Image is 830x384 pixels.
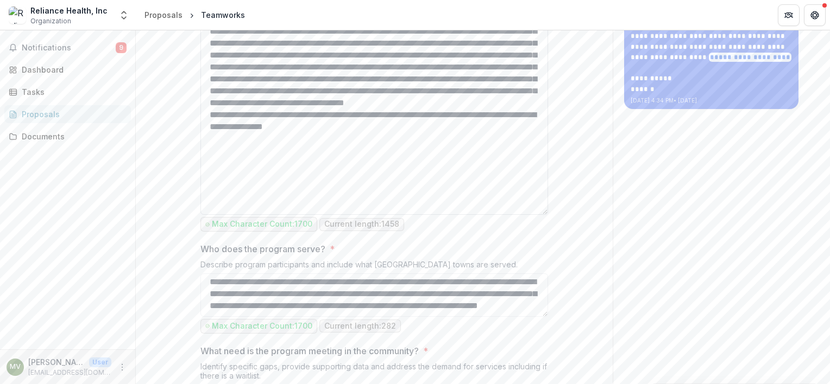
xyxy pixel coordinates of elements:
p: [EMAIL_ADDRESS][DOMAIN_NAME] [28,368,111,377]
div: Describe program participants and include what [GEOGRAPHIC_DATA] towns are served. [200,260,548,273]
div: Reliance Health, Inc [30,5,108,16]
div: Teamworks [201,9,245,21]
p: What need is the program meeting in the community? [200,344,419,357]
p: [PERSON_NAME] [28,356,85,368]
a: Tasks [4,83,131,101]
div: Mike Van Vlaenderen [10,363,21,370]
span: Organization [30,16,71,26]
button: More [116,361,129,374]
a: Dashboard [4,61,131,79]
div: Documents [22,131,122,142]
p: Max Character Count: 1700 [212,220,312,229]
p: Max Character Count: 1700 [212,322,312,331]
div: Proposals [144,9,183,21]
span: Notifications [22,43,116,53]
p: Current length: 282 [324,322,396,331]
div: Tasks [22,86,122,98]
button: Get Help [804,4,826,26]
p: Who does the program serve? [200,242,325,255]
img: Reliance Health, Inc [9,7,26,24]
a: Documents [4,127,131,145]
button: Partners [778,4,800,26]
span: 9 [116,42,127,53]
p: User [89,357,111,367]
div: Proposals [22,108,122,120]
div: Dashboard [22,64,122,75]
button: Notifications9 [4,39,131,56]
p: Current length: 1458 [324,220,399,229]
button: Open entity switcher [116,4,131,26]
nav: breadcrumb [140,7,249,23]
p: [DATE] 4:34 PM • [DATE] [631,97,792,105]
a: Proposals [4,105,131,123]
a: Proposals [140,7,187,23]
